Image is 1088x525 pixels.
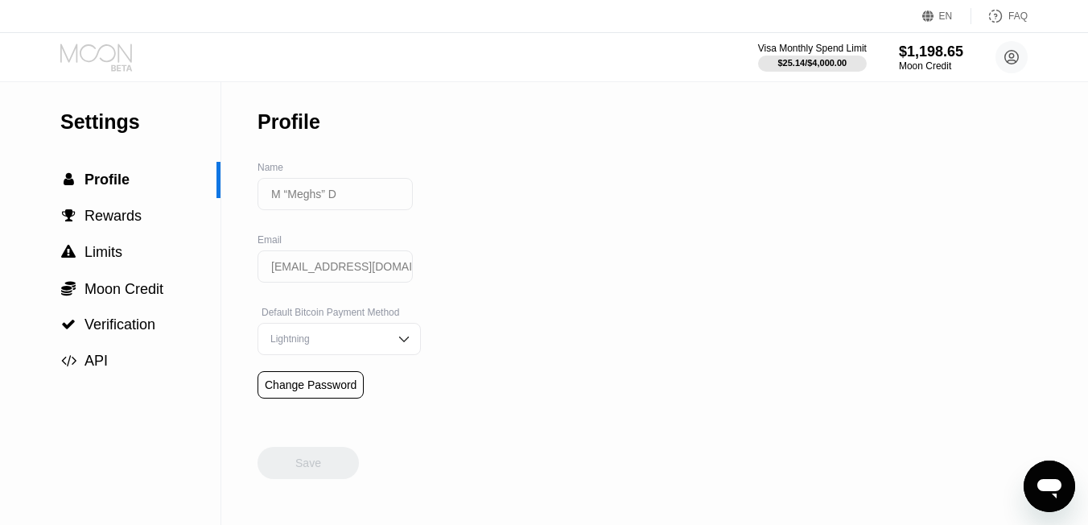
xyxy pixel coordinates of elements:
div: FAQ [971,8,1028,24]
span: Limits [84,244,122,260]
iframe: Button to launch messaging window, conversation in progress [1024,461,1075,512]
span: API [84,353,108,369]
div: $1,198.65 [899,43,963,60]
span: Verification [84,316,155,333]
div:  [60,245,76,259]
div:  [60,353,76,368]
div:  [60,280,76,296]
div: $25.14 / $4,000.00 [778,58,847,68]
span:  [61,280,76,296]
div: Moon Credit [899,60,963,72]
div: Name [258,162,421,173]
div:  [60,172,76,187]
span:  [62,209,76,223]
span:  [61,317,76,332]
div: Default Bitcoin Payment Method [258,307,421,318]
div: EN [939,10,953,22]
div: Visa Monthly Spend Limit$25.14/$4,000.00 [758,43,867,72]
span:  [64,172,74,187]
span:  [61,353,76,368]
div: $1,198.65Moon Credit [899,43,963,72]
div: FAQ [1008,10,1028,22]
div: Lightning [266,333,388,345]
div: Email [258,234,421,246]
span: Rewards [84,208,142,224]
div: Change Password [258,371,364,399]
div: Visa Monthly Spend Limit [758,43,867,54]
div: Change Password [265,378,356,391]
div: Profile [258,110,320,134]
div:  [60,317,76,332]
div:  [60,209,76,223]
span:  [61,245,76,259]
span: Moon Credit [84,281,163,297]
div: EN [922,8,971,24]
span: Profile [84,172,130,188]
div: Settings [60,110,220,134]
